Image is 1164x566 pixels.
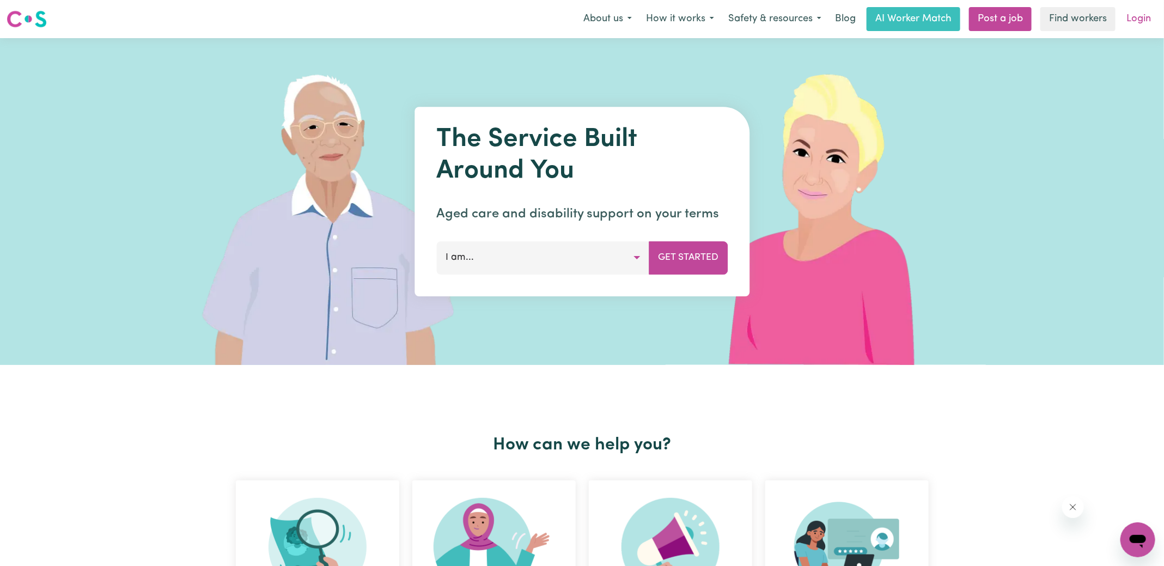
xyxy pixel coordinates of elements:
iframe: Button to launch messaging window [1120,522,1155,557]
span: Need any help? [7,8,66,16]
iframe: Close message [1062,496,1084,518]
a: AI Worker Match [867,7,960,31]
h1: The Service Built Around You [436,124,728,187]
a: Blog [828,7,862,31]
a: Find workers [1040,7,1116,31]
button: About us [576,8,639,31]
button: Safety & resources [721,8,828,31]
p: Aged care and disability support on your terms [436,204,728,224]
button: I am... [436,241,649,274]
h2: How can we help you? [229,435,935,455]
a: Post a job [969,7,1032,31]
button: Get Started [649,241,728,274]
a: Careseekers logo [7,7,47,32]
button: How it works [639,8,721,31]
a: Login [1120,7,1157,31]
img: Careseekers logo [7,9,47,29]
